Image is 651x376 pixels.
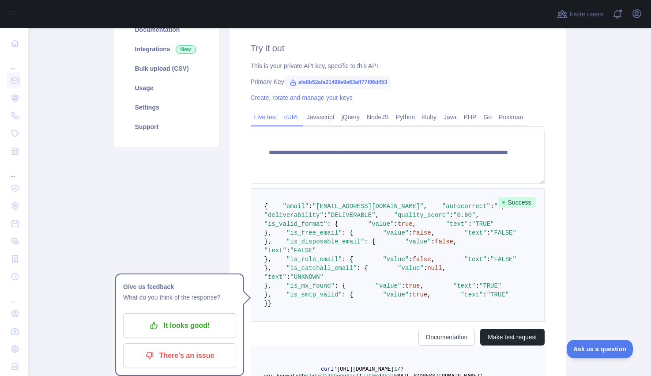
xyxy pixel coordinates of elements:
[7,286,21,304] div: ...
[480,110,495,124] a: Go
[281,110,303,124] a: cURL
[327,220,338,228] span: : {
[442,265,446,272] span: ,
[487,291,509,298] span: "TRUE"
[251,94,353,101] a: Create, rotate and manage your keys
[475,212,479,219] span: ,
[312,203,424,210] span: "[EMAIL_ADDRESS][DOMAIN_NAME]"
[123,292,236,303] p: What do you think of the response?
[335,282,346,289] span: : {
[479,282,501,289] span: "TRUE"
[418,110,440,124] a: Ruby
[409,229,412,236] span: :
[342,229,353,236] span: : {
[7,161,21,179] div: ...
[124,20,208,39] a: Documentation
[357,265,368,272] span: : {
[321,366,334,372] span: curl
[286,76,391,89] span: afe8b52afa21499e9e63aff77f06d453
[286,291,342,298] span: "is_smtp_valid"
[460,110,480,124] a: PHP
[130,348,230,363] p: There's an issue
[413,256,431,263] span: false
[376,282,402,289] span: "value"
[453,212,475,219] span: "0.80"
[405,282,420,289] span: true
[427,291,431,298] span: ,
[472,220,494,228] span: "TRUE"
[383,256,409,263] span: "value"
[286,265,357,272] span: "is_catchall_email"
[420,282,423,289] span: ,
[124,39,208,59] a: Integrations New
[286,256,342,263] span: "is_role_email"
[461,291,483,298] span: "text"
[431,256,435,263] span: ,
[123,281,236,292] h1: Give us feedback
[394,220,398,228] span: :
[176,45,196,54] span: New
[264,300,268,307] span: }
[398,220,413,228] span: true
[264,212,324,219] span: "deliverability"
[468,220,472,228] span: :
[490,256,516,263] span: "FALSE"
[431,229,435,236] span: ,
[413,220,416,228] span: ,
[7,53,21,71] div: ...
[264,291,272,298] span: },
[424,265,427,272] span: :
[264,238,272,245] span: },
[442,203,490,210] span: "autocorrect"
[124,78,208,98] a: Usage
[324,212,327,219] span: :
[394,366,397,372] span: 1
[342,256,353,263] span: : {
[475,282,479,289] span: :
[364,238,375,245] span: : {
[124,117,208,137] a: Support
[264,203,268,210] span: {
[480,329,544,346] button: Make test request
[398,265,424,272] span: "value"
[383,291,409,298] span: "value"
[363,110,392,124] a: NodeJS
[424,203,427,210] span: ,
[123,313,236,338] button: It looks good!
[483,291,486,298] span: :
[286,282,335,289] span: "is_mx_found"
[368,220,394,228] span: "value"
[264,265,272,272] span: },
[567,340,633,358] iframe: Toggle Customer Support
[327,212,375,219] span: "DELIVERABLE"
[286,247,290,254] span: :
[123,343,236,368] button: There's an issue
[495,110,527,124] a: Postman
[286,238,364,245] span: "is_disposable_email"
[401,282,405,289] span: :
[124,98,208,117] a: Settings
[376,212,379,219] span: ,
[303,110,338,124] a: Javascript
[413,229,431,236] span: false
[264,220,327,228] span: "is_valid_format"
[440,110,460,124] a: Java
[130,318,230,333] p: It looks good!
[453,282,475,289] span: "text"
[431,238,435,245] span: :
[494,203,501,210] span: ""
[487,256,490,263] span: :
[309,203,312,210] span: :
[264,282,272,289] span: },
[251,110,281,124] a: Live test
[435,238,453,245] span: false
[334,366,394,372] span: '[URL][DOMAIN_NAME]
[409,256,412,263] span: :
[450,212,453,219] span: :
[394,212,450,219] span: "quality_score"
[268,300,271,307] span: }
[251,42,545,54] h2: Try it out
[409,291,412,298] span: :
[264,229,272,236] span: },
[464,229,486,236] span: "text"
